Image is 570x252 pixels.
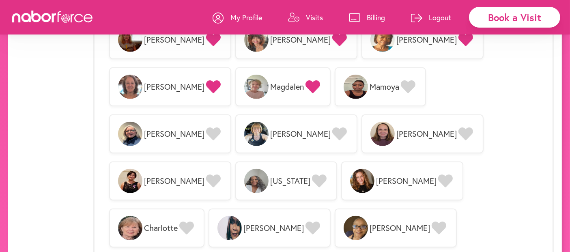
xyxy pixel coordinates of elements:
[213,5,262,30] a: My Profile
[370,28,395,52] img: EBjUBnrkQ2okSZQvSIcH
[118,122,142,146] img: J5HrL2FBSuKWn0OE8mXz
[270,82,304,92] span: Magdalen
[144,176,204,186] span: [PERSON_NAME]
[270,176,310,186] span: [US_STATE]
[367,13,385,22] p: Billing
[244,169,269,193] img: HCCK71bQkqIuSpFAYYQL
[144,223,178,233] span: Charlotte
[370,223,430,233] span: [PERSON_NAME]
[118,75,142,99] img: GK7jTPsRTlu1wDYQUrb3
[244,122,269,146] img: NAyvI6XNTQyy5LqDXWQp
[244,75,269,99] img: tPkhwyhlTqOrMnluio0g
[270,35,331,45] span: [PERSON_NAME]
[217,216,242,240] img: 53UJdjowTqex13pVMlfI
[376,176,437,186] span: [PERSON_NAME]
[344,216,368,240] img: KdMK3ntGT6q3gfT0HLce
[243,223,304,233] span: [PERSON_NAME]
[118,169,142,193] img: M2XvqHNQfeUMXCwSg2qj
[344,75,368,99] img: WTV1qu8PRcuff90dDUJT
[349,5,385,30] a: Billing
[350,169,374,193] img: gs3gkGDSIWH41PxtW06N
[411,5,451,30] a: Logout
[270,129,331,139] span: [PERSON_NAME]
[144,35,204,45] span: [PERSON_NAME]
[288,5,323,30] a: Visits
[370,122,395,146] img: ws9NArER7eM9FomdZcZO
[396,35,457,45] span: [PERSON_NAME]
[118,28,142,52] img: 4zUoyCGQmW9I6u5jqRAK
[118,216,142,240] img: MMkKKCT7KBiZbtOaJA6w
[244,28,269,52] img: REQdiEYAT36rAokOIrC1
[306,13,323,22] p: Visits
[230,13,262,22] p: My Profile
[144,129,204,139] span: [PERSON_NAME]
[429,13,451,22] p: Logout
[370,82,399,92] span: Mamoya
[469,7,560,28] div: Book a Visit
[144,82,204,92] span: [PERSON_NAME]
[396,129,457,139] span: [PERSON_NAME]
